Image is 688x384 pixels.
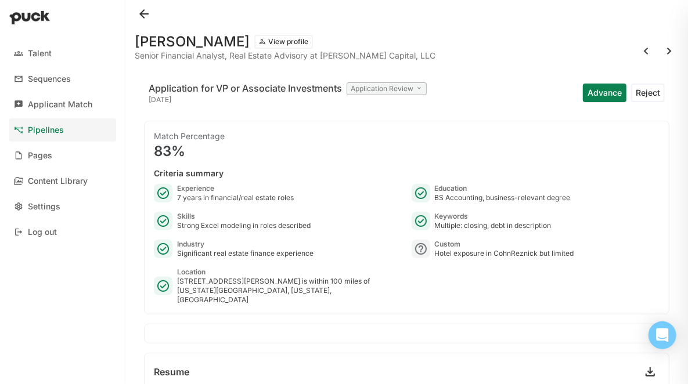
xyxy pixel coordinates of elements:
[28,100,92,110] div: Applicant Match
[135,51,435,60] div: Senior Financial Analyst, Real Estate Advisory at [PERSON_NAME] Capital, LLC
[154,131,660,142] div: Match Percentage
[9,67,116,90] a: Sequences
[28,74,71,84] div: Sequences
[177,267,402,277] div: Location
[154,144,660,158] div: 83%
[28,49,52,59] div: Talent
[177,212,311,221] div: Skills
[9,144,116,167] a: Pages
[177,249,314,258] div: Significant real estate finance experience
[149,95,427,104] div: [DATE]
[177,193,294,202] div: 7 years in financial/real estate roles
[177,240,314,249] div: Industry
[649,321,676,349] div: Open Intercom Messenger
[9,93,116,116] a: Applicant Match
[435,193,571,202] div: BS Accounting, business-relevant degree
[28,176,88,186] div: Content Library
[135,35,250,49] h1: [PERSON_NAME]
[9,42,116,65] a: Talent
[149,81,342,95] div: Application for VP or Associate Investments
[9,169,116,193] a: Content Library
[435,249,574,258] div: Hotel exposure in CohnReznick but limited
[154,168,660,179] div: Criteria summary
[347,82,427,95] div: Application Review
[631,84,665,102] button: Reject
[177,184,294,193] div: Experience
[177,221,311,230] div: Strong Excel modeling in roles described
[28,125,64,135] div: Pipelines
[28,202,60,212] div: Settings
[28,227,57,237] div: Log out
[435,212,552,221] div: Keywords
[583,84,626,102] button: Advance
[28,151,52,161] div: Pages
[177,277,402,305] div: [STREET_ADDRESS][PERSON_NAME] is within 100 miles of [US_STATE][GEOGRAPHIC_DATA], [US_STATE], [GE...
[9,118,116,142] a: Pipelines
[435,240,574,249] div: Custom
[435,184,571,193] div: Education
[154,367,189,376] div: Resume
[9,195,116,218] a: Settings
[435,221,552,230] div: Multiple: closing, debt in description
[254,35,313,49] button: View profile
